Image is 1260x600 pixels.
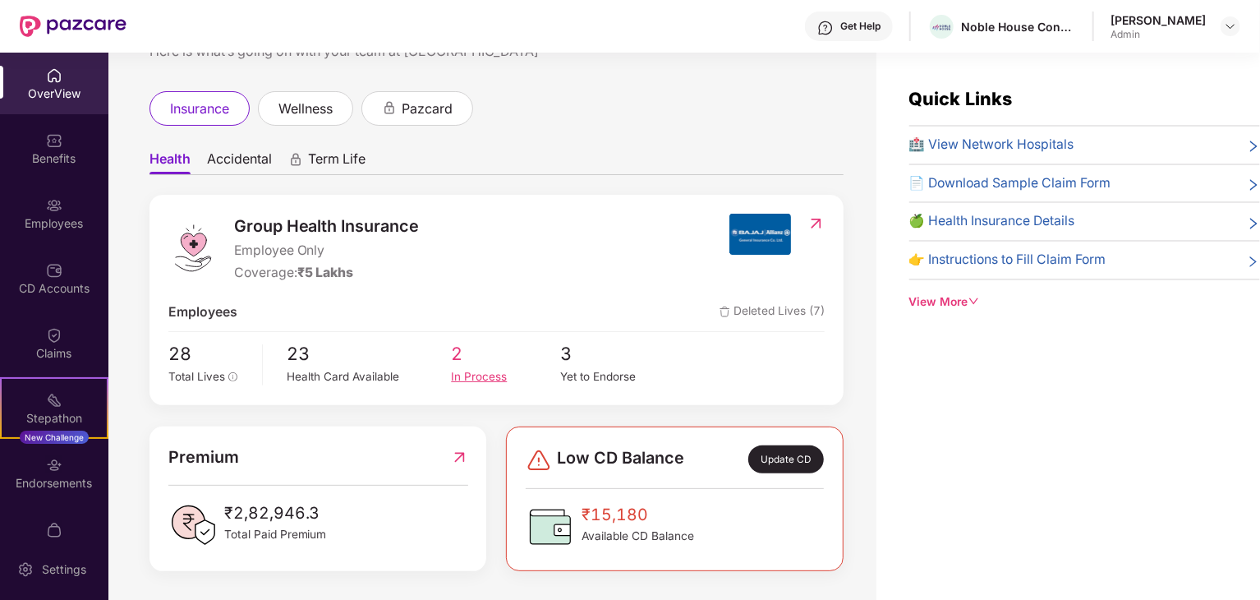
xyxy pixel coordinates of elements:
[207,150,272,174] span: Accidental
[582,502,694,528] span: ₹15,180
[2,410,107,427] div: Stepathon
[46,327,62,344] img: svg+xml;base64,PHN2ZyBpZD0iQ2xhaW0iIHhtbG5zPSJodHRwOi8vd3d3LnczLm9yZy8yMDAwL3N2ZyIgd2lkdGg9IjIwIi...
[234,241,420,261] span: Employee Only
[930,21,954,34] img: NH%20Logo-positive_horizontal%20(1).png
[278,99,333,119] span: wellness
[402,99,453,119] span: pazcard
[817,20,834,36] img: svg+xml;base64,PHN2ZyBpZD0iSGVscC0zMngzMiIgeG1sbnM9Imh0dHA6Ly93d3cudzMub3JnLzIwMDAvc3ZnIiB3aWR0aD...
[46,197,62,214] img: svg+xml;base64,PHN2ZyBpZD0iRW1wbG95ZWVzIiB4bWxucz0iaHR0cDovL3d3dy53My5vcmcvMjAwMC9zdmciIHdpZHRoPS...
[451,340,560,368] span: 2
[720,302,825,323] span: Deleted Lives (7)
[308,150,366,174] span: Term Life
[561,368,670,385] div: Yet to Endorse
[961,19,1076,35] div: Noble House Consulting
[1111,28,1206,41] div: Admin
[807,215,825,232] img: RedirectIcon
[909,173,1111,194] span: 📄 Download Sample Claim Form
[1247,138,1260,155] span: right
[17,561,34,578] img: svg+xml;base64,PHN2ZyBpZD0iU2V0dGluZy0yMHgyMCIgeG1sbnM9Imh0dHA6Ly93d3cudzMub3JnLzIwMDAvc3ZnIiB3aW...
[46,67,62,84] img: svg+xml;base64,PHN2ZyBpZD0iSG9tZSIgeG1sbnM9Imh0dHA6Ly93d3cudzMub3JnLzIwMDAvc3ZnIiB3aWR0aD0iMjAiIG...
[720,307,730,317] img: deleteIcon
[729,214,791,255] img: insurerIcon
[228,372,238,382] span: info-circle
[526,447,552,473] img: svg+xml;base64,PHN2ZyBpZD0iRGFuZ2VyLTMyeDMyIiB4bWxucz0iaHR0cDovL3d3dy53My5vcmcvMjAwMC9zdmciIHdpZH...
[909,293,1260,312] div: View More
[909,211,1075,232] span: 🍏 Health Insurance Details
[287,368,452,385] div: Health Card Available
[234,263,420,284] div: Coverage:
[968,296,980,307] span: down
[46,457,62,473] img: svg+xml;base64,PHN2ZyBpZD0iRW5kb3JzZW1lbnRzIiB4bWxucz0iaHR0cDovL3d3dy53My5vcmcvMjAwMC9zdmciIHdpZH...
[1247,215,1260,232] span: right
[224,526,327,544] span: Total Paid Premium
[1111,12,1206,28] div: [PERSON_NAME]
[748,445,824,473] div: Update CD
[1247,253,1260,270] span: right
[170,99,229,119] span: insurance
[46,522,62,538] img: svg+xml;base64,PHN2ZyBpZD0iTXlfT3JkZXJzIiBkYXRhLW5hbWU9Ik15IE9yZGVycyIgeG1sbnM9Imh0dHA6Ly93d3cudz...
[168,340,251,368] span: 28
[288,152,303,167] div: animation
[168,370,225,383] span: Total Lives
[46,262,62,279] img: svg+xml;base64,PHN2ZyBpZD0iQ0RfQWNjb3VudHMiIGRhdGEtbmFtZT0iQ0QgQWNjb3VudHMiIHhtbG5zPSJodHRwOi8vd3...
[287,340,452,368] span: 23
[582,528,694,546] span: Available CD Balance
[909,135,1074,155] span: 🏥 View Network Hospitals
[297,265,354,280] span: ₹5 Lakhs
[451,445,468,470] img: RedirectIcon
[909,250,1106,270] span: 👉 Instructions to Fill Claim Form
[561,340,670,368] span: 3
[840,20,881,33] div: Get Help
[168,302,237,323] span: Employees
[20,16,126,37] img: New Pazcare Logo
[1247,177,1260,194] span: right
[909,88,1013,109] span: Quick Links
[224,501,327,526] span: ₹2,82,946.3
[526,502,575,552] img: CDBalanceIcon
[382,100,397,115] div: animation
[37,561,91,578] div: Settings
[557,445,684,473] span: Low CD Balance
[20,431,89,444] div: New Challenge
[451,368,560,385] div: In Process
[1224,20,1237,33] img: svg+xml;base64,PHN2ZyBpZD0iRHJvcGRvd24tMzJ4MzIiIHhtbG5zPSJodHRwOi8vd3d3LnczLm9yZy8yMDAwL3N2ZyIgd2...
[46,392,62,408] img: svg+xml;base64,PHN2ZyB4bWxucz0iaHR0cDovL3d3dy53My5vcmcvMjAwMC9zdmciIHdpZHRoPSIyMSIgaGVpZ2h0PSIyMC...
[168,445,239,470] span: Premium
[234,214,420,239] span: Group Health Insurance
[168,224,218,273] img: logo
[46,132,62,149] img: svg+xml;base64,PHN2ZyBpZD0iQmVuZWZpdHMiIHhtbG5zPSJodHRwOi8vd3d3LnczLm9yZy8yMDAwL3N2ZyIgd2lkdGg9Ij...
[149,150,191,174] span: Health
[168,501,218,550] img: PaidPremiumIcon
